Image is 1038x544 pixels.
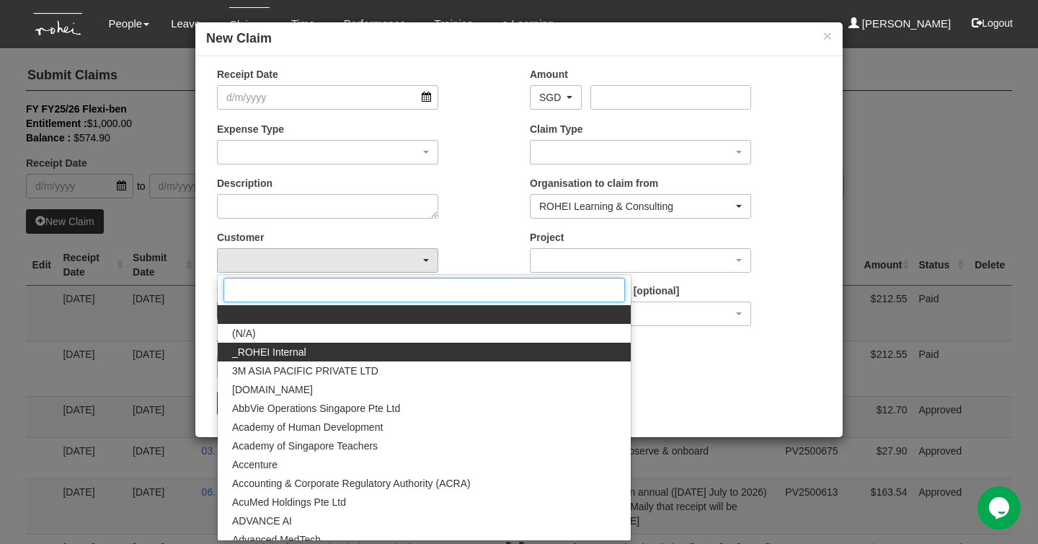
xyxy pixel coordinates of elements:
input: d/m/yyyy [217,85,438,110]
label: Description [217,176,272,190]
span: Academy of Singapore Teachers [232,439,378,453]
div: ROHEI Learning & Consulting [539,199,733,214]
span: Accounting & Corporate Regulatory Authority (ACRA) [232,476,471,491]
span: _ROHEI Internal [232,345,306,359]
span: [DOMAIN_NAME] [232,382,313,397]
label: Organisation to claim from [530,176,658,190]
span: AcuMed Holdings Pte Ltd [232,495,346,509]
span: Academy of Human Development [232,420,383,434]
div: SGD [539,90,564,105]
span: ADVANCE AI [232,514,292,528]
label: Receipt Date [217,67,278,82]
button: SGD [530,85,582,110]
span: 3M ASIA PACIFIC PRIVATE LTD [232,364,378,378]
b: New Claim [206,31,272,45]
button: × [823,28,832,43]
label: Claim Type [530,122,583,136]
input: Search [223,278,625,302]
span: (N/A) [232,326,256,341]
label: Amount [530,67,568,82]
span: Accenture [232,457,278,472]
label: Expense Type [217,122,284,136]
span: AbbVie Operations Singapore Pte Ltd [232,401,400,416]
button: ROHEI Learning & Consulting [530,194,751,219]
label: Project [530,230,564,245]
label: Customer [217,230,264,245]
iframe: chat widget [977,486,1024,530]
